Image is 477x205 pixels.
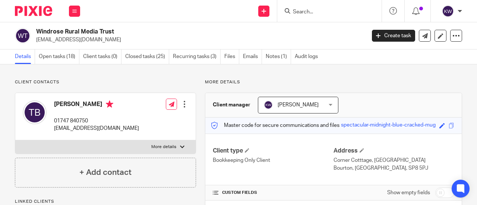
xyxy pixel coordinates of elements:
span: [PERSON_NAME] [278,102,319,108]
h2: Windrose Rural Media Trust [36,28,296,36]
a: Client tasks (0) [83,49,121,64]
a: Files [224,49,239,64]
p: More details [205,79,462,85]
p: Corner Cotttage, [GEOGRAPHIC_DATA] [334,157,454,164]
p: Bookkeeping Only Client [213,157,334,164]
p: Bourton, [GEOGRAPHIC_DATA], SP8 5PJ [334,164,454,172]
p: 01747 840750 [54,117,139,125]
a: Create task [372,30,415,42]
img: svg%3E [23,100,47,124]
img: Pixie [15,6,52,16]
i: Primary [106,100,113,108]
p: More details [151,144,176,150]
p: Linked clients [15,199,196,205]
p: Client contacts [15,79,196,85]
img: svg%3E [264,100,273,109]
h4: [PERSON_NAME] [54,100,139,110]
p: Master code for secure communications and files [211,122,339,129]
h3: Client manager [213,101,250,109]
img: svg%3E [15,28,31,44]
a: Closed tasks (25) [125,49,169,64]
h4: Client type [213,147,334,155]
h4: + Add contact [79,167,132,178]
h4: Address [334,147,454,155]
input: Search [292,9,359,16]
p: [EMAIL_ADDRESS][DOMAIN_NAME] [54,125,139,132]
a: Emails [243,49,262,64]
p: [EMAIL_ADDRESS][DOMAIN_NAME] [36,36,361,44]
h4: CUSTOM FIELDS [213,190,334,196]
a: Open tasks (18) [39,49,79,64]
a: Recurring tasks (3) [173,49,221,64]
a: Notes (1) [266,49,291,64]
div: spectacular-midnight-blue-cracked-mug [341,121,436,130]
label: Show empty fields [387,189,430,196]
a: Audit logs [295,49,322,64]
img: svg%3E [442,5,454,17]
a: Details [15,49,35,64]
